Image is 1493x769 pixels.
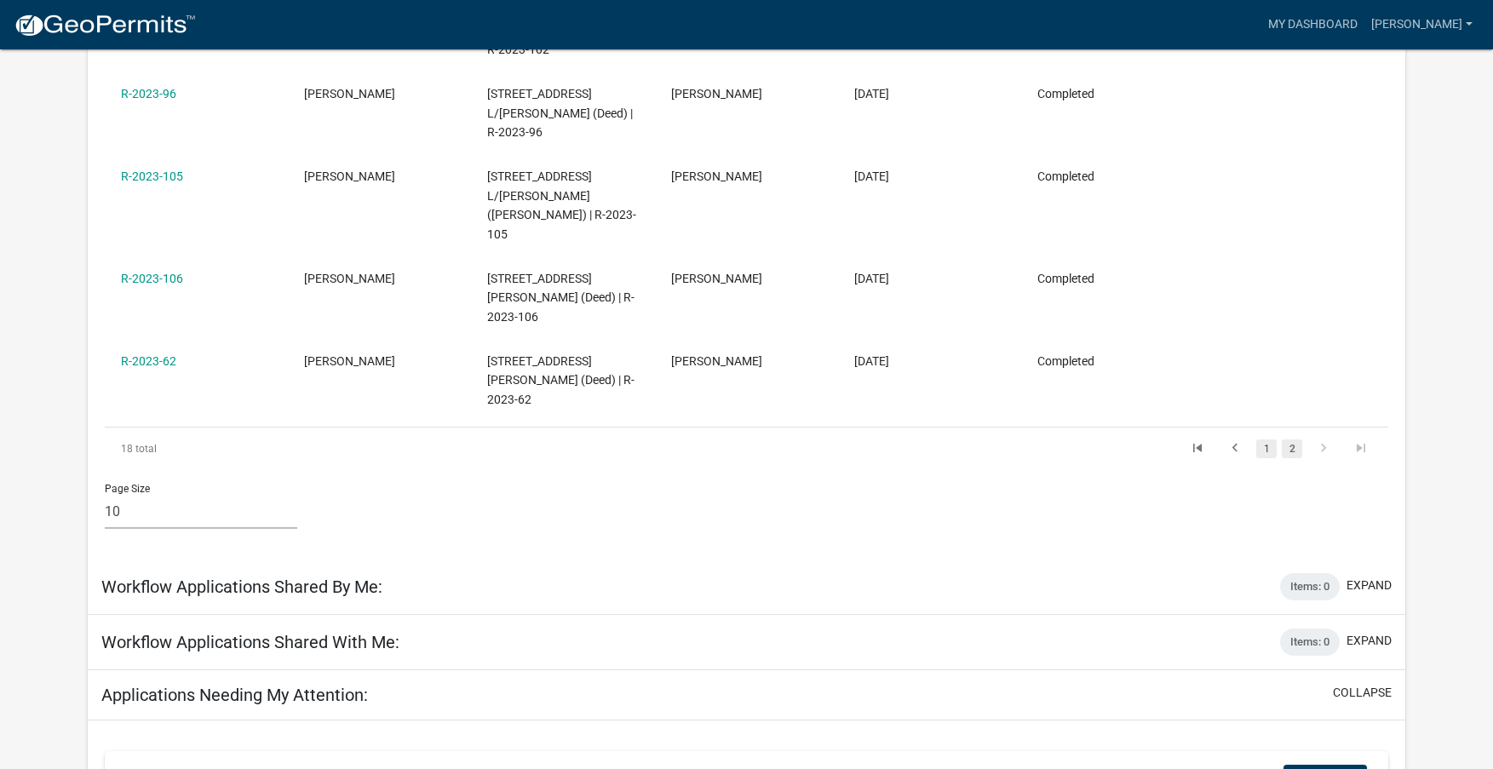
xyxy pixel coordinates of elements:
div: Items: 0 [1280,573,1340,600]
a: R-2023-62 [121,354,176,368]
a: 1 [1256,439,1277,458]
a: go to previous page [1219,439,1251,458]
div: Items: 0 [1280,628,1340,656]
button: expand [1347,632,1392,650]
span: Completed [1037,272,1094,285]
button: expand [1347,577,1392,594]
span: 610 W SALEM AVE | PIERCE, LARRY L/JERI L (Deed) | R-2023-96 [487,87,633,140]
span: Larry L Pierce [671,272,762,285]
li: page 1 [1254,434,1279,463]
a: [PERSON_NAME] [1364,9,1479,41]
li: page 2 [1279,434,1305,463]
span: 03/05/2023 [854,354,889,368]
span: 715 W SALEM AVE | PIERCE, LARRY L/JERI LYNN (Deed) | R-2023-102 [487,4,633,57]
a: R-2023-105 [121,169,183,183]
span: Rental Registration [304,87,395,100]
span: 806 W CLINTON AVE | PIERCE, LARRY L/JERI (Deed) | R-2023-105 [487,169,636,241]
h5: Applications Needing My Attention: [101,685,368,705]
a: My Dashboard [1261,9,1364,41]
span: 411 E CLINTON AVE | PIERCE, LARRY (Deed) | R-2023-62 [487,354,635,407]
span: 05/14/2023 [854,272,889,285]
span: Completed [1037,169,1094,183]
a: R-2023-96 [121,87,176,100]
h5: Workflow Applications Shared With Me: [101,632,399,652]
span: Larry L Pierce [671,354,762,368]
span: 05/14/2023 [854,169,889,183]
a: go to last page [1345,439,1377,458]
button: collapse [1333,684,1392,702]
span: Larry L Pierce [671,87,762,100]
span: 05/14/2023 [854,87,889,100]
a: go to next page [1307,439,1340,458]
span: Rental Registration [304,272,395,285]
span: Larry L Pierce [671,169,762,183]
span: Completed [1037,87,1094,100]
span: 102 S KENWOOD BLVD | PIERCE, LARRY (Deed) | R-2023-106 [487,272,635,324]
div: 18 total [105,428,359,470]
span: Rental Registration [304,354,395,368]
a: go to first page [1181,439,1214,458]
span: Rental Registration [304,169,395,183]
h5: Workflow Applications Shared By Me: [101,577,382,597]
span: Completed [1037,354,1094,368]
a: 2 [1282,439,1302,458]
a: R-2023-106 [121,272,183,285]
